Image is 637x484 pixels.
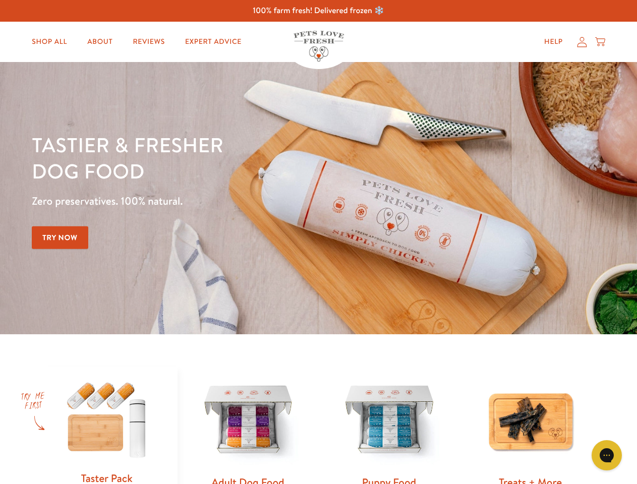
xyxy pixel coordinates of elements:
[24,32,75,52] a: Shop All
[125,32,172,52] a: Reviews
[177,32,250,52] a: Expert Advice
[32,192,414,210] p: Zero preservatives. 100% natural.
[32,226,88,249] a: Try Now
[536,32,571,52] a: Help
[294,31,344,62] img: Pets Love Fresh
[32,132,414,184] h1: Tastier & fresher dog food
[587,437,627,474] iframe: Gorgias live chat messenger
[79,32,121,52] a: About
